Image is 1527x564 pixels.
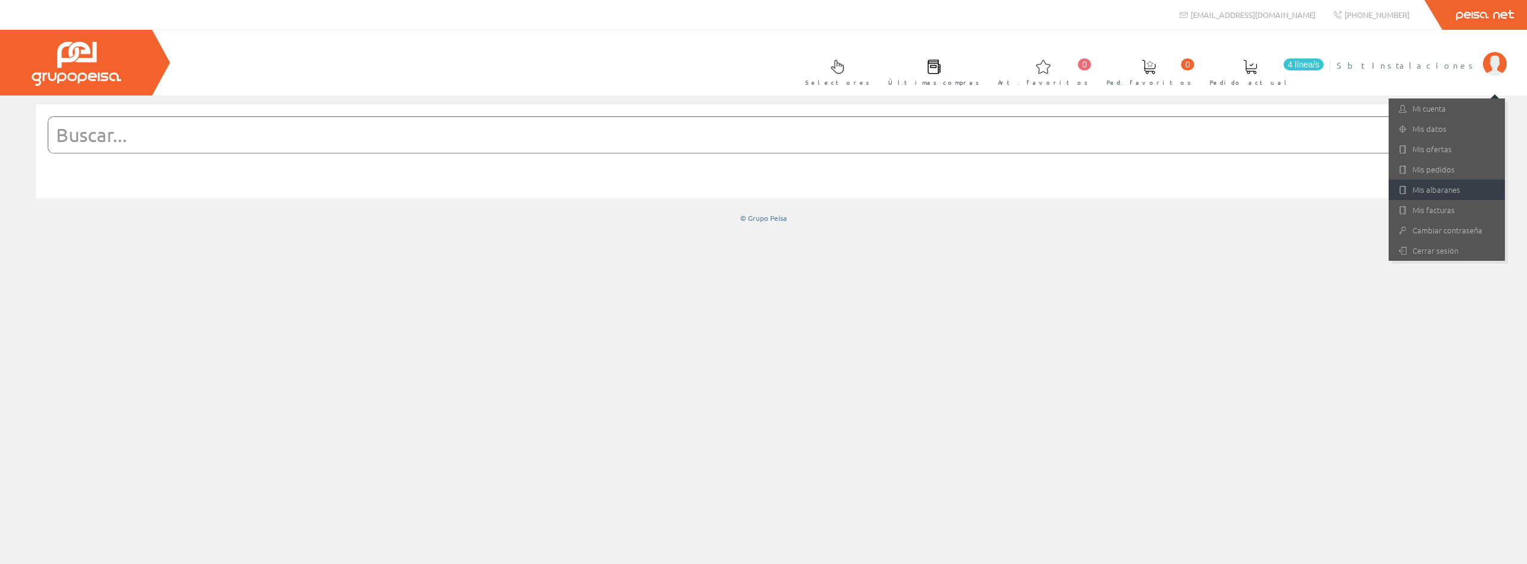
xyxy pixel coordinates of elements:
[1389,119,1505,139] a: Mis datos
[1198,50,1327,93] a: 4 línea/s Pedido actual
[1389,180,1505,200] a: Mis albaranes
[888,76,979,88] span: Últimas compras
[48,117,1449,153] input: Buscar...
[1389,139,1505,159] a: Mis ofertas
[805,76,870,88] span: Selectores
[998,76,1088,88] span: Art. favoritos
[1389,241,1505,261] a: Cerrar sesión
[32,42,121,86] img: Grupo Peisa
[1078,58,1091,70] span: 0
[1181,58,1194,70] span: 0
[1389,220,1505,241] a: Cambiar contraseña
[36,213,1491,223] div: © Grupo Peisa
[876,50,985,93] a: Últimas compras
[793,50,876,93] a: Selectores
[1389,159,1505,180] a: Mis pedidos
[1210,76,1291,88] span: Pedido actual
[1106,76,1191,88] span: Ped. favoritos
[1344,10,1409,20] span: [PHONE_NUMBER]
[1337,50,1507,61] a: Sbt Instalaciones
[1389,200,1505,220] a: Mis facturas
[1191,10,1315,20] span: [EMAIL_ADDRESS][DOMAIN_NAME]
[1389,98,1505,119] a: Mi cuenta
[1284,58,1324,70] span: 4 línea/s
[1337,59,1477,71] span: Sbt Instalaciones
